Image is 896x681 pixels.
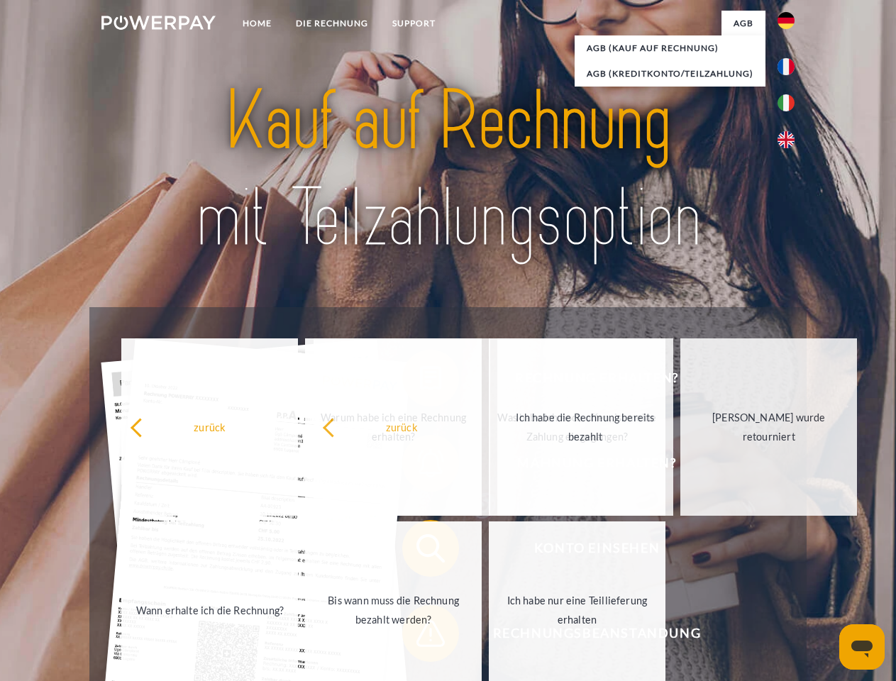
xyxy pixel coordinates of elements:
a: AGB (Kauf auf Rechnung) [575,35,765,61]
div: Wann erhalte ich die Rechnung? [130,600,289,619]
div: zurück [130,417,289,436]
a: DIE RECHNUNG [284,11,380,36]
a: agb [721,11,765,36]
div: Bis wann muss die Rechnung bezahlt werden? [314,591,473,629]
img: it [778,94,795,111]
a: SUPPORT [380,11,448,36]
div: Ich habe nur eine Teillieferung erhalten [497,591,657,629]
img: title-powerpay_de.svg [135,68,761,272]
iframe: Schaltfläche zum Öffnen des Messaging-Fensters [839,624,885,670]
img: en [778,131,795,148]
div: Ich habe die Rechnung bereits bezahlt [506,408,665,446]
img: de [778,12,795,29]
a: Home [231,11,284,36]
div: [PERSON_NAME] wurde retourniert [689,408,848,446]
img: fr [778,58,795,75]
div: zurück [322,417,482,436]
a: AGB (Kreditkonto/Teilzahlung) [575,61,765,87]
img: logo-powerpay-white.svg [101,16,216,30]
